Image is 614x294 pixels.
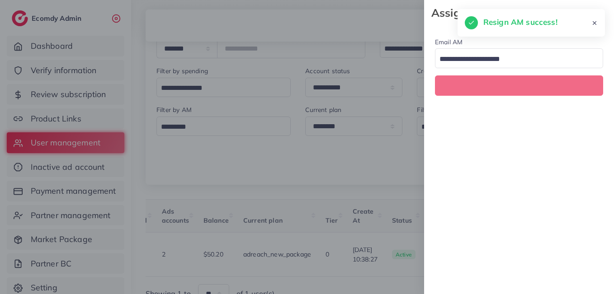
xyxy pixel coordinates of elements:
h5: Resign AM success! [483,16,557,28]
svg: x [589,4,607,22]
label: Email AM [435,37,463,47]
button: Close [589,4,607,22]
input: Search for option [436,52,591,66]
strong: Assign To AM [431,5,589,21]
div: Search for option [435,48,603,68]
